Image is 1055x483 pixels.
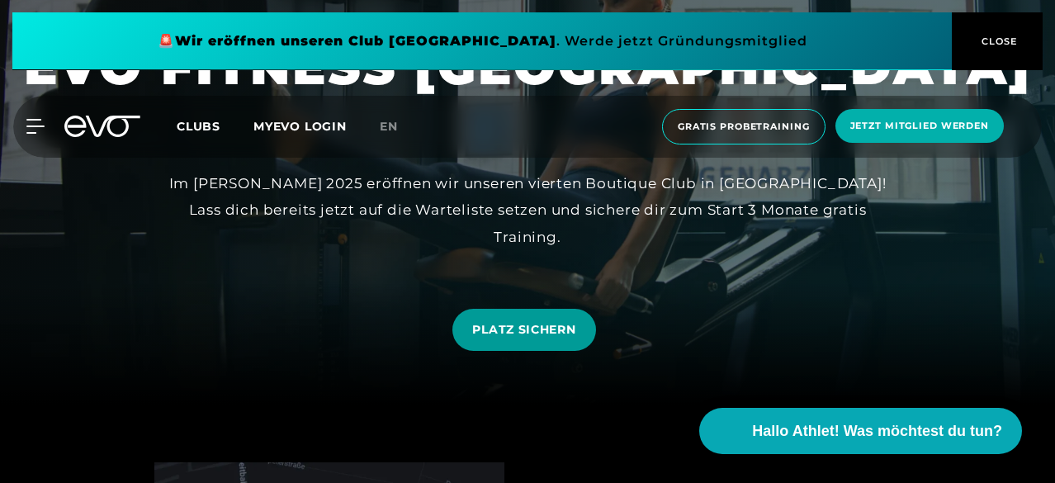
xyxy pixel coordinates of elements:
button: CLOSE [952,12,1043,70]
span: Clubs [177,119,220,134]
span: en [380,119,398,134]
span: PLATZ SICHERN [472,321,575,339]
div: Im [PERSON_NAME] 2025 eröffnen wir unseren vierten Boutique Club in [GEOGRAPHIC_DATA]! Lass dich ... [156,170,899,250]
span: Jetzt Mitglied werden [850,119,989,133]
a: Jetzt Mitglied werden [830,109,1009,144]
a: Clubs [177,118,253,134]
button: Hallo Athlet! Was möchtest du tun? [699,408,1022,454]
span: Hallo Athlet! Was möchtest du tun? [752,420,1002,443]
a: PLATZ SICHERN [452,309,595,351]
a: MYEVO LOGIN [253,119,347,134]
a: en [380,117,418,136]
span: Gratis Probetraining [678,120,810,134]
a: Gratis Probetraining [657,109,830,144]
span: CLOSE [977,34,1018,49]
